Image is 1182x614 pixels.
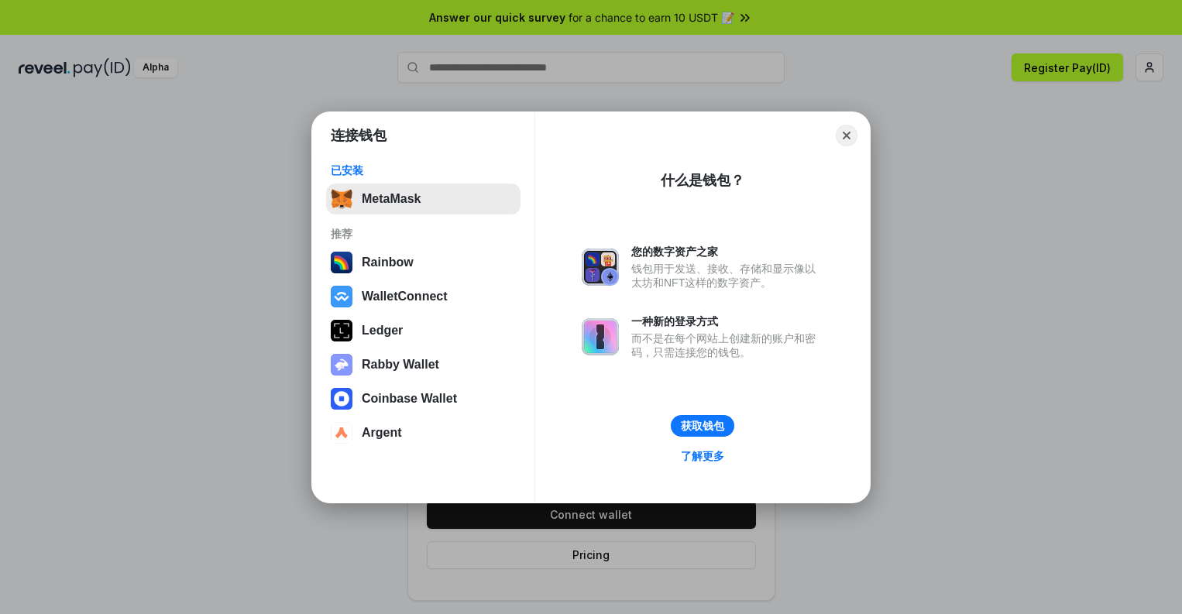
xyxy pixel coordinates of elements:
div: 而不是在每个网站上创建新的账户和密码，只需连接您的钱包。 [631,331,823,359]
button: 获取钱包 [671,415,734,437]
img: svg+xml,%3Csvg%20width%3D%2228%22%20height%3D%2228%22%20viewBox%3D%220%200%2028%2028%22%20fill%3D... [331,388,352,410]
h1: 连接钱包 [331,126,387,145]
div: 一种新的登录方式 [631,314,823,328]
img: svg+xml,%3Csvg%20xmlns%3D%22http%3A%2F%2Fwww.w3.org%2F2000%2Fsvg%22%20width%3D%2228%22%20height%3... [331,320,352,341]
div: Rainbow [362,256,414,269]
button: WalletConnect [326,281,521,312]
div: 您的数字资产之家 [631,245,823,259]
button: Rabby Wallet [326,349,521,380]
div: 了解更多 [681,449,724,463]
button: MetaMask [326,184,521,214]
img: svg+xml,%3Csvg%20width%3D%22120%22%20height%3D%22120%22%20viewBox%3D%220%200%20120%20120%22%20fil... [331,252,352,273]
div: 钱包用于发送、接收、存储和显示像以太坊和NFT这样的数字资产。 [631,262,823,290]
div: WalletConnect [362,290,448,304]
img: svg+xml,%3Csvg%20fill%3D%22none%22%20height%3D%2233%22%20viewBox%3D%220%200%2035%2033%22%20width%... [331,188,352,210]
div: 获取钱包 [681,419,724,433]
img: svg+xml,%3Csvg%20width%3D%2228%22%20height%3D%2228%22%20viewBox%3D%220%200%2028%2028%22%20fill%3D... [331,286,352,307]
button: Rainbow [326,247,521,278]
button: Coinbase Wallet [326,383,521,414]
div: Ledger [362,324,403,338]
img: svg+xml,%3Csvg%20width%3D%2228%22%20height%3D%2228%22%20viewBox%3D%220%200%2028%2028%22%20fill%3D... [331,422,352,444]
div: MetaMask [362,192,421,206]
div: 什么是钱包？ [661,171,744,190]
button: Argent [326,417,521,448]
div: Coinbase Wallet [362,392,457,406]
img: svg+xml,%3Csvg%20xmlns%3D%22http%3A%2F%2Fwww.w3.org%2F2000%2Fsvg%22%20fill%3D%22none%22%20viewBox... [582,318,619,355]
a: 了解更多 [672,446,734,466]
div: 推荐 [331,227,516,241]
img: svg+xml,%3Csvg%20xmlns%3D%22http%3A%2F%2Fwww.w3.org%2F2000%2Fsvg%22%20fill%3D%22none%22%20viewBox... [331,354,352,376]
button: Close [836,125,857,146]
img: svg+xml,%3Csvg%20xmlns%3D%22http%3A%2F%2Fwww.w3.org%2F2000%2Fsvg%22%20fill%3D%22none%22%20viewBox... [582,249,619,286]
div: 已安装 [331,163,516,177]
button: Ledger [326,315,521,346]
div: Rabby Wallet [362,358,439,372]
div: Argent [362,426,402,440]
